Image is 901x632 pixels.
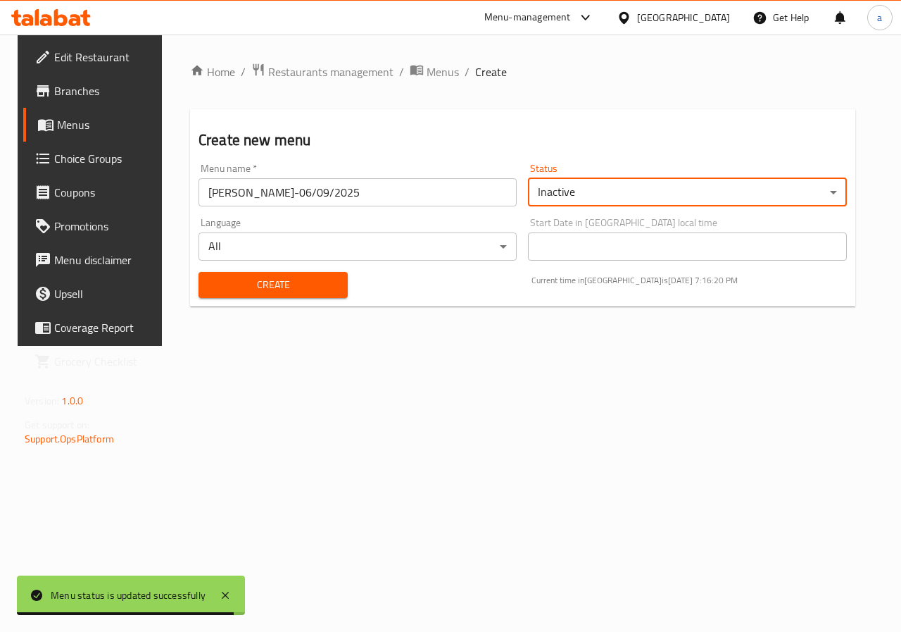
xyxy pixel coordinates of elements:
[637,10,730,25] div: [GEOGRAPHIC_DATA]
[251,63,393,81] a: Restaurants management
[199,233,517,261] div: All
[25,430,114,448] a: Support.OpsPlatform
[25,392,59,410] span: Version:
[23,209,168,243] a: Promotions
[54,319,157,336] span: Coverage Report
[23,311,168,345] a: Coverage Report
[475,63,507,80] span: Create
[54,184,157,201] span: Coupons
[23,277,168,311] a: Upsell
[51,588,206,603] div: Menu status is updated successfully
[410,63,459,81] a: Menus
[23,175,168,209] a: Coupons
[199,178,517,206] input: Please enter Menu name
[23,40,168,74] a: Edit Restaurant
[54,285,157,302] span: Upsell
[241,63,246,80] li: /
[23,74,168,108] a: Branches
[399,63,404,80] li: /
[877,10,882,25] span: a
[61,392,83,410] span: 1.0.0
[54,82,157,99] span: Branches
[54,150,157,167] span: Choice Groups
[54,353,157,370] span: Grocery Checklist
[54,218,157,235] span: Promotions
[190,63,235,80] a: Home
[268,63,393,80] span: Restaurants management
[57,116,157,133] span: Menus
[23,345,168,378] a: Grocery Checklist
[531,274,847,287] p: Current time in [GEOGRAPHIC_DATA] is [DATE] 7:16:20 PM
[23,243,168,277] a: Menu disclaimer
[190,63,855,81] nav: breadcrumb
[54,252,157,268] span: Menu disclaimer
[210,276,336,294] span: Create
[54,49,157,66] span: Edit Restaurant
[199,130,847,151] h2: Create new menu
[465,63,470,80] li: /
[25,416,89,434] span: Get support on:
[23,142,168,175] a: Choice Groups
[484,9,571,26] div: Menu-management
[199,272,348,298] button: Create
[23,108,168,142] a: Menus
[427,63,459,80] span: Menus
[528,178,846,206] div: Inactive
